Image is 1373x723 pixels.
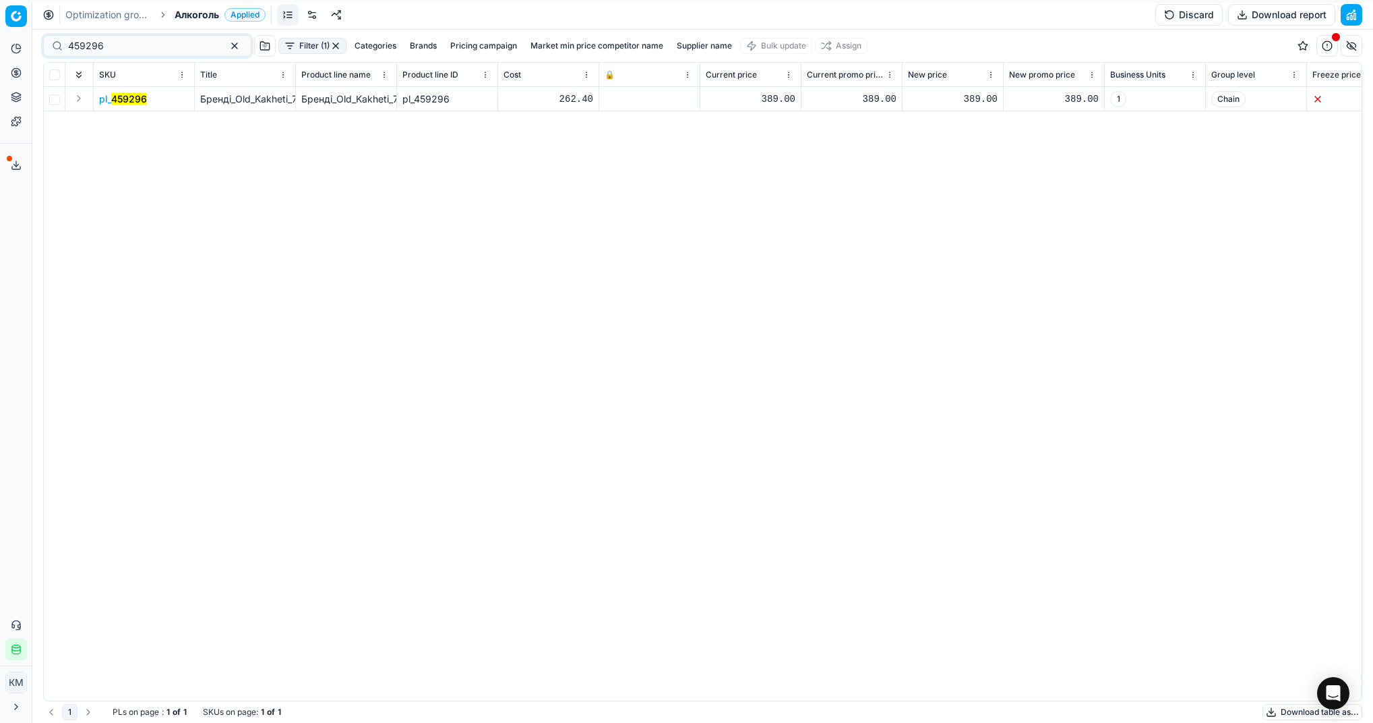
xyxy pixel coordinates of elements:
div: 389.00 [1009,92,1099,106]
button: Assign [815,38,867,54]
strong: 1 [261,707,264,718]
button: Pricing campaign [445,38,522,54]
strong: 1 [166,707,170,718]
span: АлкогольApplied [175,8,266,22]
button: 1 [62,704,78,720]
div: 389.00 [706,92,795,106]
button: Market min price competitor name [525,38,669,54]
span: PLs on page [113,707,159,718]
span: Product line ID [402,69,458,80]
div: 389.00 [807,92,896,106]
button: Download report [1228,4,1335,26]
span: SKU [99,69,116,80]
button: Filter (1) [278,38,346,54]
button: Download table as... [1262,704,1362,720]
button: pl_459296 [99,92,147,106]
div: Open Intercom Messenger [1317,677,1349,710]
nav: pagination [43,704,96,720]
div: 262.40 [504,92,593,106]
div: : [113,707,187,718]
span: 🔒 [605,69,615,80]
span: New price [908,69,947,80]
span: КM [6,672,26,693]
a: Optimization groups [65,8,152,22]
span: Product line name [301,69,371,80]
mark: 459296 [111,93,147,105]
div: pl_459296 [402,92,492,106]
button: Discard [1155,4,1223,26]
span: Chain [1211,91,1246,107]
button: Go to next page [80,704,96,720]
strong: 1 [278,707,281,718]
strong: of [173,707,181,718]
span: Current promo price [807,69,883,80]
button: Supplier name [671,38,737,54]
span: Current price [706,69,757,80]
div: 389.00 [908,92,998,106]
div: Бренді_Old_Kakheti_7_років_40%_0.5_л_(232876) [301,92,391,106]
span: SKUs on page : [203,707,258,718]
span: 1 [1110,91,1126,107]
button: Go to previous page [43,704,59,720]
span: Applied [224,8,266,22]
span: Freeze price [1312,69,1361,80]
span: Cost [504,69,521,80]
button: Categories [349,38,402,54]
span: Group level [1211,69,1255,80]
strong: 1 [183,707,187,718]
span: Бренді_Old_Kakheti_7_років_40%_0.5_л_(232876) [200,93,423,105]
span: Алкоголь [175,8,219,22]
span: pl_ [99,92,147,106]
button: Expand all [71,67,87,83]
button: Brands [404,38,442,54]
button: Bulk update [740,38,812,54]
nav: breadcrumb [65,8,266,22]
span: Title [200,69,217,80]
input: Search by SKU or title [68,39,216,53]
span: New promo price [1009,69,1075,80]
button: Expand [71,90,87,107]
span: Business Units [1110,69,1165,80]
strong: of [267,707,275,718]
button: КM [5,672,27,693]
